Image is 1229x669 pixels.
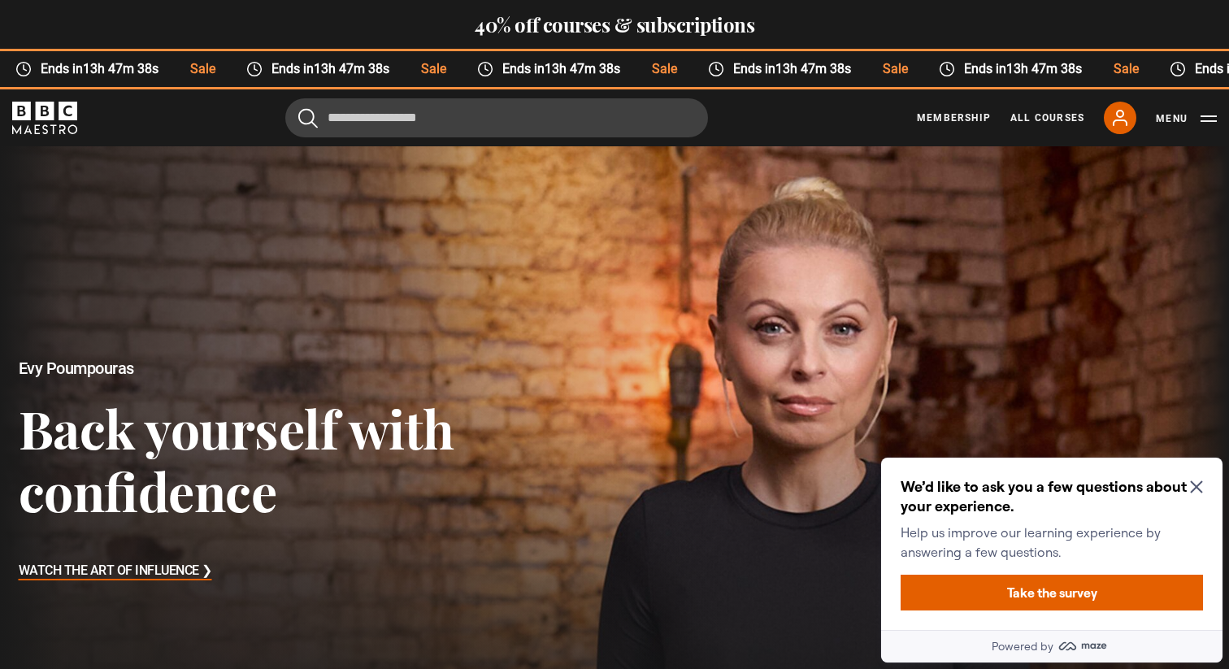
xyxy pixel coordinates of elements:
[166,59,222,79] span: Sale
[767,61,843,76] time: 13h 47m 38s
[858,59,914,79] span: Sale
[298,107,318,128] button: Submit the search query
[397,59,453,79] span: Sale
[7,179,348,211] a: Powered by maze
[254,59,397,79] span: Ends in
[75,61,150,76] time: 13h 47m 38s
[19,397,492,523] h3: Back yourself with confidence
[306,61,381,76] time: 13h 47m 38s
[7,7,348,211] div: Optional study invitation
[26,26,322,65] h2: We’d like to ask you a few questions about your experience.
[715,59,858,79] span: Ends in
[1156,111,1217,127] button: Toggle navigation
[12,102,77,134] svg: BBC Maestro
[484,59,627,79] span: Ends in
[628,59,684,79] span: Sale
[917,111,991,125] a: Membership
[946,59,1088,79] span: Ends in
[26,72,322,111] p: Help us improve our learning experience by answering a few questions.
[536,61,612,76] time: 13h 47m 38s
[24,59,166,79] span: Ends in
[998,61,1074,76] time: 13h 47m 38s
[1089,59,1145,79] span: Sale
[315,29,328,42] button: Close Maze Prompt
[19,559,212,584] h3: Watch The Art of Influence ❯
[19,359,492,378] h2: Evy Poumpouras
[285,98,708,137] input: Search
[26,124,328,159] button: Take the survey
[1010,111,1084,125] a: All Courses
